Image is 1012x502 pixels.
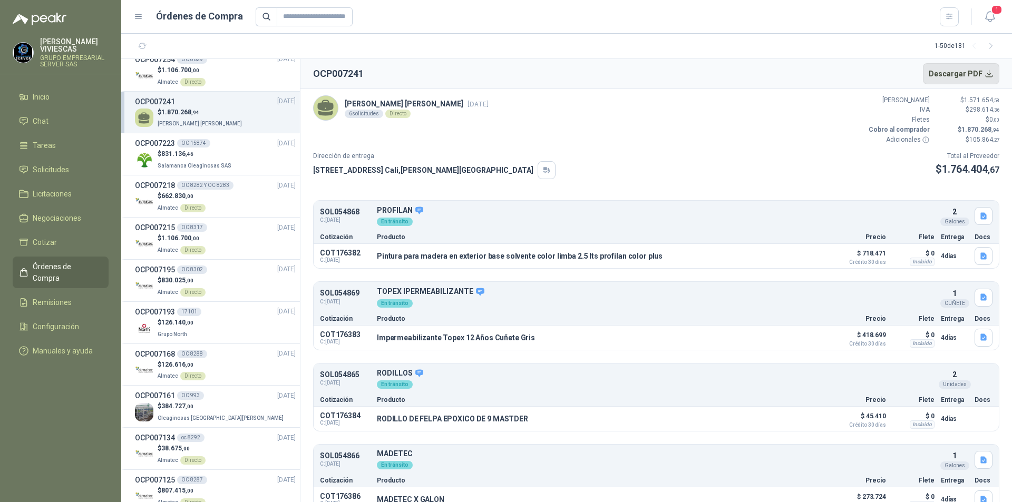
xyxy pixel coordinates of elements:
div: 17101 [177,308,201,316]
div: CUÑETE [940,299,969,308]
span: Cotizar [33,237,57,248]
p: [PERSON_NAME] VIVIESCAS [40,38,109,53]
a: OCP007168OC 8288[DATE] Company Logo$126.616,00AlmatecDirecto [135,348,296,381]
img: Company Logo [135,361,153,380]
a: OCP007134oc 8292[DATE] Company Logo$38.675,00AlmatecDirecto [135,432,296,465]
a: OCP007218OC 8282 Y OC 8283[DATE] Company Logo$662.830,00AlmatecDirecto [135,180,296,213]
span: ,00 [186,488,193,494]
p: 1 [952,288,957,299]
p: Precio [833,234,886,240]
div: Unidades [939,380,971,389]
img: Company Logo [135,67,153,85]
p: 1 [952,450,957,461]
p: Docs [975,234,992,240]
p: Adicionales [867,135,930,145]
span: Almatec [158,457,178,463]
span: Crédito 30 días [833,260,886,265]
p: $ 45.410 [833,410,886,428]
div: Directo [180,288,206,297]
span: 126.140 [161,319,193,326]
div: Directo [180,78,206,86]
p: $ [936,95,999,105]
p: RODILLO DE FELPA EPOXICO DE 9 MASTDER [377,415,528,423]
h2: OCP007241 [313,66,364,81]
span: ,00 [191,235,199,241]
span: C: [DATE] [320,420,371,426]
span: Órdenes de Compra [33,261,99,284]
p: Entrega [941,316,968,322]
h3: OCP007134 [135,432,175,444]
h1: Órdenes de Compra [156,9,243,24]
p: [PERSON_NAME] [867,95,930,105]
span: 1.870.268 [161,109,199,116]
span: ,00 [186,193,193,199]
p: $ [158,233,206,243]
p: Flete [892,397,935,403]
h3: OCP007223 [135,137,175,149]
div: Directo [180,246,206,254]
p: $ [936,105,999,115]
p: COT176383 [320,330,371,339]
a: Órdenes de Compra [13,257,109,288]
span: [DATE] [468,100,489,108]
span: 38.675 [161,445,190,452]
span: 1.106.700 [161,234,199,242]
h3: OCP007168 [135,348,175,360]
div: Galones [940,461,969,470]
span: ,94 [991,127,999,133]
p: $ [158,107,244,117]
h3: OCP007161 [135,390,175,401]
p: $ [158,65,206,75]
div: Directo [385,110,411,118]
span: ,00 [182,446,190,451]
p: $ 0 [892,329,935,341]
p: Cotización [320,316,371,322]
span: 1 [991,5,1003,15]
span: ,94 [191,110,199,115]
p: Flete [892,316,935,322]
img: Company Logo [135,277,153,296]
span: [DATE] [277,307,296,317]
div: Galones [940,218,969,226]
div: OC 8317 [177,223,207,232]
p: 4 días [941,412,968,425]
span: [DATE] [277,139,296,149]
img: Company Logo [135,445,153,464]
h3: OCP007195 [135,264,175,275]
h3: OCP007241 [135,96,175,107]
button: 1 [980,7,999,26]
a: OCP007254OC 8629[DATE] Company Logo$1.106.700,00AlmatecDirecto [135,54,296,87]
p: Entrega [941,234,968,240]
p: SOL054865 [320,371,371,379]
p: COT176384 [320,411,371,420]
p: $ [936,115,999,125]
p: Flete [892,234,935,240]
a: OCP007161OC 993[DATE] Company Logo$384.727,00Oleaginosas [GEOGRAPHIC_DATA][PERSON_NAME] [135,390,296,423]
span: [DATE] [277,181,296,191]
div: Directo [180,456,206,465]
img: Company Logo [135,151,153,169]
a: OCP007215OC 8317[DATE] Company Logo$1.106.700,00AlmatecDirecto [135,222,296,255]
a: OCP00719317101[DATE] Company Logo$126.140,00Grupo North [135,306,296,339]
p: GRUPO EMPRESARIAL SERVER SAS [40,55,109,67]
span: Crédito 30 días [833,341,886,347]
a: Remisiones [13,292,109,312]
div: En tránsito [377,380,413,389]
div: Incluido [910,339,935,348]
span: 1.870.268 [961,126,999,133]
div: En tránsito [377,299,413,308]
span: 831.136 [161,150,193,158]
p: Cotización [320,234,371,240]
p: Docs [975,397,992,403]
p: Total al Proveedor [936,151,999,161]
div: OC 8287 [177,476,207,484]
span: Inicio [33,91,50,103]
span: 126.616 [161,361,193,368]
div: Directo [180,204,206,212]
a: Cotizar [13,232,109,252]
div: OC 8629 [177,55,207,64]
span: ,00 [191,67,199,73]
img: Company Logo [135,319,153,338]
img: Company Logo [135,403,153,421]
a: Inicio [13,87,109,107]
